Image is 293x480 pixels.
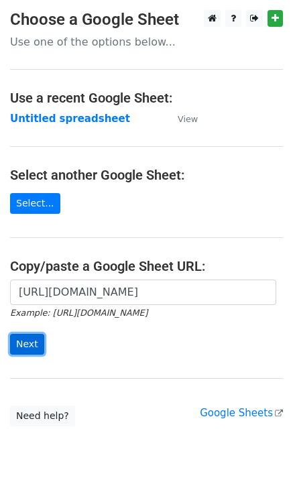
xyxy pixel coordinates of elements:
h3: Choose a Google Sheet [10,10,283,29]
input: Next [10,334,44,355]
a: Need help? [10,406,75,426]
input: Paste your Google Sheet URL here [10,280,276,305]
h4: Use a recent Google Sheet: [10,90,283,106]
p: Use one of the options below... [10,35,283,49]
a: Google Sheets [200,407,283,419]
small: View [178,114,198,124]
small: Example: [URL][DOMAIN_NAME] [10,308,148,318]
h4: Select another Google Sheet: [10,167,283,183]
a: Select... [10,193,60,214]
h4: Copy/paste a Google Sheet URL: [10,258,283,274]
a: View [164,113,198,125]
a: Untitled spreadsheet [10,113,130,125]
